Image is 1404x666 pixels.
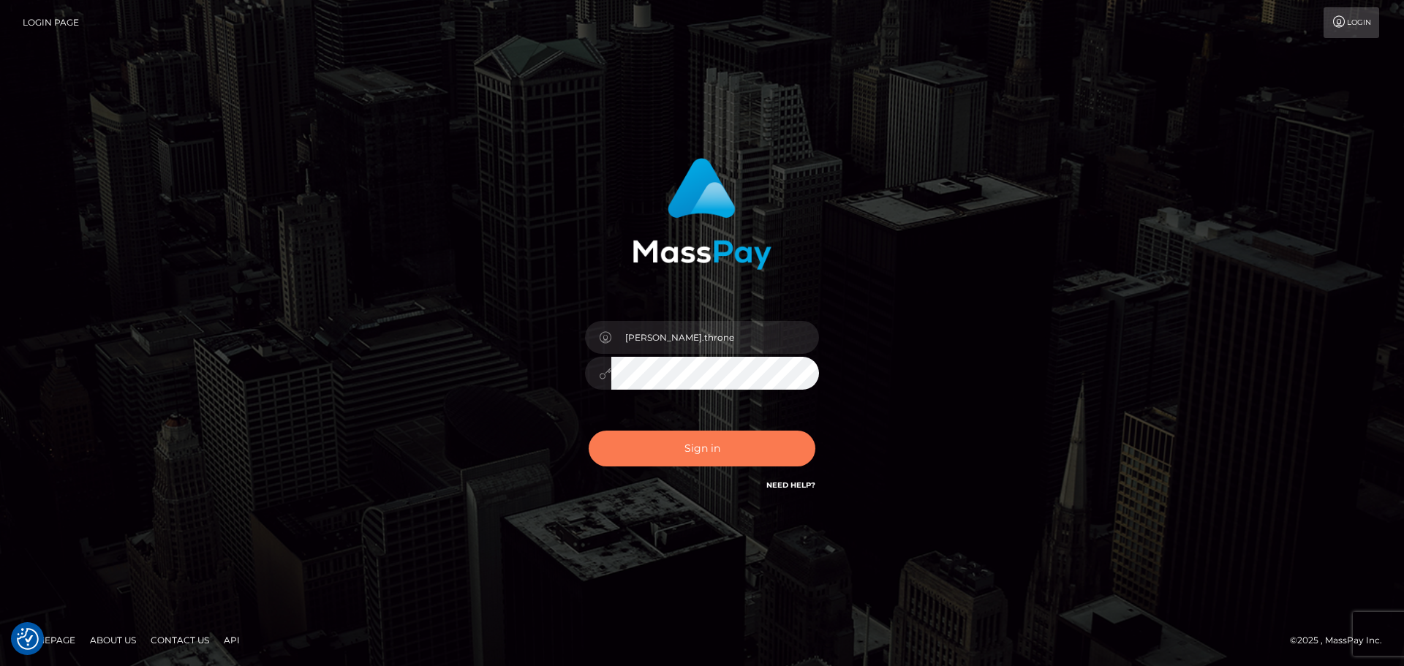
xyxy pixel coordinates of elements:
a: API [218,629,246,651]
a: Need Help? [766,480,815,490]
button: Consent Preferences [17,628,39,650]
input: Username... [611,321,819,354]
a: About Us [84,629,142,651]
a: Login Page [23,7,79,38]
img: MassPay Login [633,158,771,270]
a: Login [1324,7,1379,38]
a: Homepage [16,629,81,651]
a: Contact Us [145,629,215,651]
div: © 2025 , MassPay Inc. [1290,632,1393,648]
img: Revisit consent button [17,628,39,650]
button: Sign in [589,431,815,466]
